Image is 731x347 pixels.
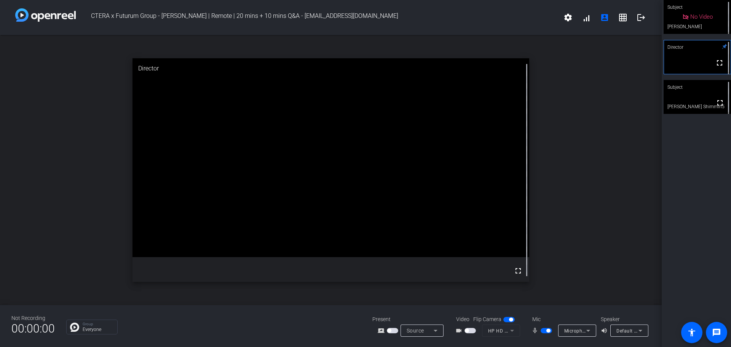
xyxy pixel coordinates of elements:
span: 00:00:00 [11,319,55,338]
div: Mic [525,315,601,323]
mat-icon: message [712,328,721,337]
mat-icon: logout [637,13,646,22]
mat-icon: grid_on [618,13,627,22]
mat-icon: account_box [600,13,609,22]
div: Subject [664,80,731,94]
mat-icon: screen_share_outline [378,326,387,335]
mat-icon: settings [563,13,573,22]
mat-icon: videocam_outline [455,326,464,335]
span: CTERA x Futurum Group - [PERSON_NAME] | Remote | 20 mins + 10 mins Q&A - [EMAIL_ADDRESS][DOMAIN_N... [76,8,559,27]
div: Not Recording [11,314,55,322]
img: white-gradient.svg [15,8,76,22]
span: Video [456,315,469,323]
span: Source [407,328,424,334]
mat-icon: accessibility [687,328,696,337]
div: Present [372,315,448,323]
div: Director [132,58,530,79]
div: Speaker [601,315,646,323]
mat-icon: fullscreen [715,98,725,107]
mat-icon: volume_up [601,326,610,335]
img: Chat Icon [70,323,79,332]
p: Group [83,322,113,326]
span: No Video [690,13,713,20]
p: Everyone [83,327,113,332]
button: signal_cellular_alt [577,8,595,27]
span: Default - AirPods [616,328,654,334]
div: Director [664,40,731,54]
mat-icon: fullscreen [715,58,724,67]
mat-icon: mic_none [531,326,541,335]
mat-icon: fullscreen [514,266,523,275]
span: Flip Camera [473,315,501,323]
